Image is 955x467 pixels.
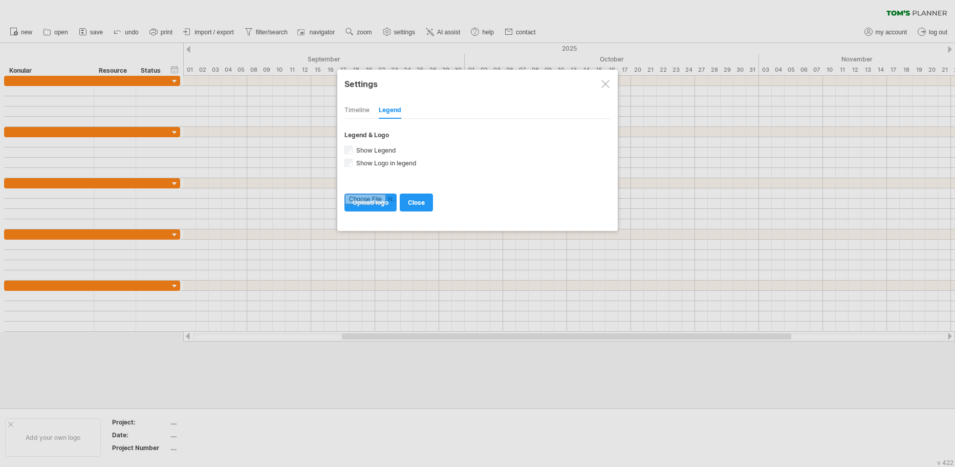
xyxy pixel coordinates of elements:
span: Show Legend [354,146,396,154]
a: upload logo [344,194,397,211]
div: Timeline [344,102,370,119]
span: upload logo [353,199,388,206]
div: Settings [344,74,611,93]
span: close [408,199,425,206]
a: close [400,194,433,211]
div: Legend & Logo [344,131,611,139]
div: Legend [379,102,401,119]
span: Show Logo in legend [354,159,417,167]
